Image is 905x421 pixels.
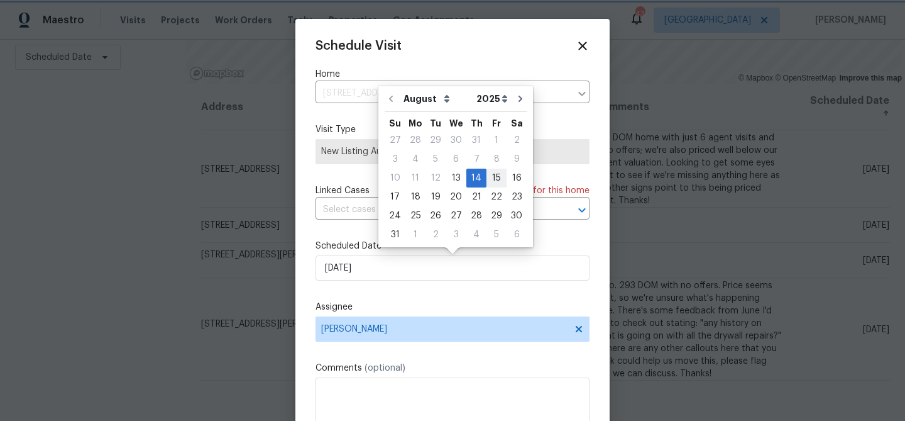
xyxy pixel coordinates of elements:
div: 8 [486,150,507,168]
div: 26 [425,207,446,225]
div: 21 [466,188,486,206]
div: Sun Aug 31 2025 [385,225,405,244]
div: 19 [425,188,446,206]
div: Thu Aug 28 2025 [466,206,486,225]
abbr: Wednesday [449,119,463,128]
div: 9 [507,150,527,168]
div: Wed Aug 27 2025 [446,206,466,225]
div: Wed Aug 06 2025 [446,150,466,169]
div: Tue Aug 05 2025 [425,150,446,169]
button: Go to next month [511,86,530,111]
div: Mon Aug 25 2025 [405,206,425,225]
div: 5 [425,150,446,168]
div: 16 [507,169,527,187]
div: Sat Sep 06 2025 [507,225,527,244]
div: 3 [446,226,466,244]
div: Fri Aug 01 2025 [486,131,507,150]
div: 24 [385,207,405,225]
div: 28 [466,207,486,225]
div: Mon Aug 18 2025 [405,188,425,206]
div: 2 [425,226,446,244]
div: Mon Aug 11 2025 [405,169,425,188]
span: (optional) [365,364,405,373]
button: Go to previous month [381,86,400,111]
span: [PERSON_NAME] [321,324,568,334]
div: Fri Sep 05 2025 [486,225,507,244]
div: 27 [385,132,405,149]
div: Sun Jul 27 2025 [385,131,405,150]
div: 4 [405,150,425,168]
div: 17 [385,188,405,206]
div: 1 [486,132,507,149]
div: 31 [385,226,405,244]
div: Tue Sep 02 2025 [425,225,446,244]
div: 30 [507,207,527,225]
div: 30 [446,132,466,149]
select: Year [473,89,511,108]
div: Wed Jul 30 2025 [446,131,466,150]
div: Wed Aug 20 2025 [446,188,466,206]
abbr: Tuesday [430,119,441,128]
div: Mon Jul 28 2025 [405,131,425,150]
div: Sat Aug 30 2025 [507,206,527,225]
abbr: Thursday [471,119,483,128]
div: Sat Aug 09 2025 [507,150,527,169]
div: Wed Aug 13 2025 [446,169,466,188]
div: Tue Aug 19 2025 [425,188,446,206]
div: 25 [405,207,425,225]
label: Comments [315,362,590,374]
abbr: Sunday [389,119,401,128]
span: New Listing Audit [321,145,584,158]
div: 5 [486,226,507,244]
div: Sun Aug 17 2025 [385,188,405,206]
input: Select cases [315,200,554,220]
div: 15 [486,169,507,187]
div: 4 [466,226,486,244]
div: Thu Sep 04 2025 [466,225,486,244]
div: Thu Aug 07 2025 [466,150,486,169]
div: Fri Aug 08 2025 [486,150,507,169]
div: 14 [466,169,486,187]
div: 20 [446,188,466,206]
div: Tue Jul 29 2025 [425,131,446,150]
div: Sat Aug 02 2025 [507,131,527,150]
div: Thu Aug 14 2025 [466,169,486,188]
div: Fri Aug 29 2025 [486,206,507,225]
div: 6 [507,226,527,244]
label: Scheduled Date [315,240,590,252]
div: Sun Aug 03 2025 [385,150,405,169]
div: 2 [507,132,527,149]
div: 12 [425,169,446,187]
div: Tue Aug 26 2025 [425,206,446,225]
abbr: Monday [409,119,422,128]
button: Open [573,201,591,219]
input: M/D/YYYY [315,255,590,281]
div: 6 [446,150,466,168]
div: Mon Aug 04 2025 [405,150,425,169]
abbr: Friday [492,119,501,128]
span: Close [576,39,590,53]
div: Sat Aug 16 2025 [507,169,527,188]
div: 7 [466,150,486,168]
span: Schedule Visit [315,40,402,52]
abbr: Saturday [511,119,523,128]
div: Thu Aug 21 2025 [466,188,486,206]
div: Fri Aug 15 2025 [486,169,507,188]
div: 27 [446,207,466,225]
label: Home [315,68,590,81]
div: 22 [486,188,507,206]
div: 29 [425,132,446,149]
div: Sun Aug 10 2025 [385,169,405,188]
div: 1 [405,226,425,244]
div: 23 [507,188,527,206]
label: Visit Type [315,123,590,136]
div: Thu Jul 31 2025 [466,131,486,150]
div: 28 [405,132,425,149]
div: Tue Aug 12 2025 [425,169,446,188]
input: Enter in an address [315,84,571,103]
div: 18 [405,188,425,206]
select: Month [400,89,473,108]
div: 10 [385,169,405,187]
div: 3 [385,150,405,168]
div: Mon Sep 01 2025 [405,225,425,244]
